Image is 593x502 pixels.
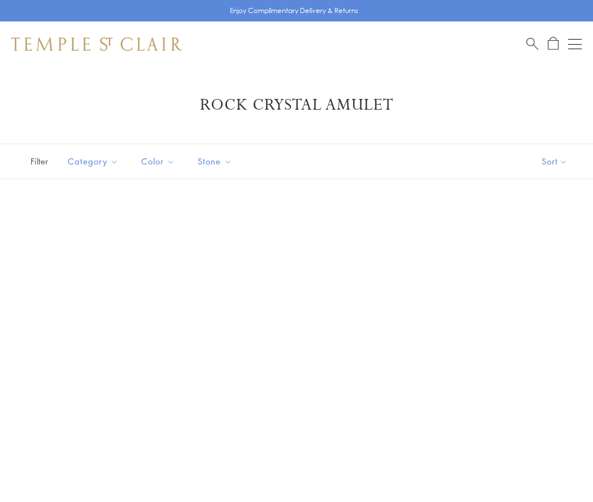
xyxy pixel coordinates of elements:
[189,149,241,174] button: Stone
[230,5,358,16] p: Enjoy Complimentary Delivery & Returns
[568,37,582,51] button: Open navigation
[11,37,182,51] img: Temple St. Clair
[136,154,184,168] span: Color
[526,37,538,51] a: Search
[516,144,593,179] button: Show sort by
[59,149,127,174] button: Category
[28,95,565,115] h1: Rock Crystal Amulet
[133,149,184,174] button: Color
[548,37,559,51] a: Open Shopping Bag
[192,154,241,168] span: Stone
[62,154,127,168] span: Category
